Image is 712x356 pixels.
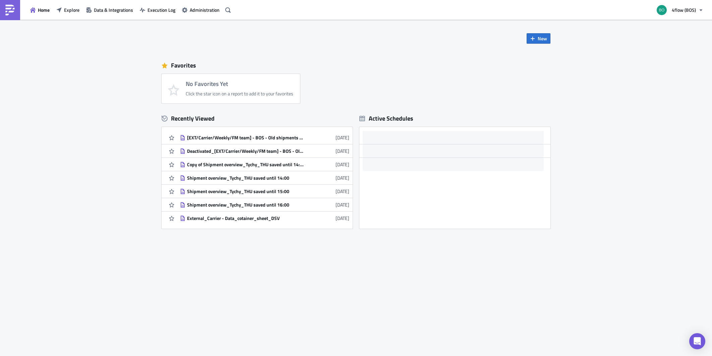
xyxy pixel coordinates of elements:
div: Favorites [162,60,550,71]
time: 2025-09-25T15:55:01Z [336,161,349,168]
time: 2025-09-25T12:51:32Z [336,188,349,195]
a: Shipment overview_Tychy_THU saved until 15:00[DATE] [180,185,349,198]
div: Recently Viewed [162,114,353,124]
span: Administration [190,6,220,13]
a: Shipment overview_Tychy_THU saved until 16:00[DATE] [180,198,349,211]
div: Shipment overview_Tychy_THU saved until 15:00 [187,188,304,194]
div: External_Carrier - Data_cotainer_sheet_DSV [187,215,304,221]
span: New [538,35,547,42]
div: Shipment overview_Tychy_THU saved until 16:00 [187,202,304,208]
img: Avatar [656,4,667,16]
div: Active Schedules [359,115,413,122]
img: PushMetrics [5,5,15,15]
a: Shipment overview_Tychy_THU saved until 14:00[DATE] [180,171,349,184]
button: Administration [179,5,223,15]
a: External_Carrier - Data_cotainer_sheet_DSV[DATE] [180,212,349,225]
button: Execution Log [136,5,179,15]
div: Shipment overview_Tychy_THU saved until 14:00 [187,175,304,181]
a: Deactivated_[EXT/Carrier/Weekly/FM team] - BOS - Old shipments with no billing run[DATE] [180,144,349,158]
div: Copy of Shipment overview_Tychy_THU saved until 14:00 [187,162,304,168]
time: 2025-09-25T12:50:31Z [336,201,349,208]
a: Copy of Shipment overview_Tychy_THU saved until 14:00[DATE] [180,158,349,171]
time: 2025-09-25T12:54:43Z [336,174,349,181]
button: New [527,33,550,44]
h4: No Favorites Yet [186,81,293,87]
button: Data & Integrations [83,5,136,15]
button: 4flow (BOS) [653,3,707,17]
span: Data & Integrations [94,6,133,13]
span: 4flow (BOS) [672,6,696,13]
button: Home [27,5,53,15]
time: 2025-09-30T10:06:39Z [336,134,349,141]
div: Open Intercom Messenger [689,333,705,349]
span: Explore [64,6,79,13]
span: Execution Log [147,6,175,13]
div: Deactivated_[EXT/Carrier/Weekly/FM team] - BOS - Old shipments with no billing run [187,148,304,154]
button: Explore [53,5,83,15]
span: Home [38,6,50,13]
time: 2025-09-26T08:09:42Z [336,147,349,154]
a: [EXT/Carrier/Weekly/FM team] - BOS - Old shipments with no billing run[DATE] [180,131,349,144]
div: [EXT/Carrier/Weekly/FM team] - BOS - Old shipments with no billing run [187,135,304,141]
time: 2025-09-25T12:49:52Z [336,215,349,222]
div: Click the star icon on a report to add it to your favorites [186,91,293,97]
